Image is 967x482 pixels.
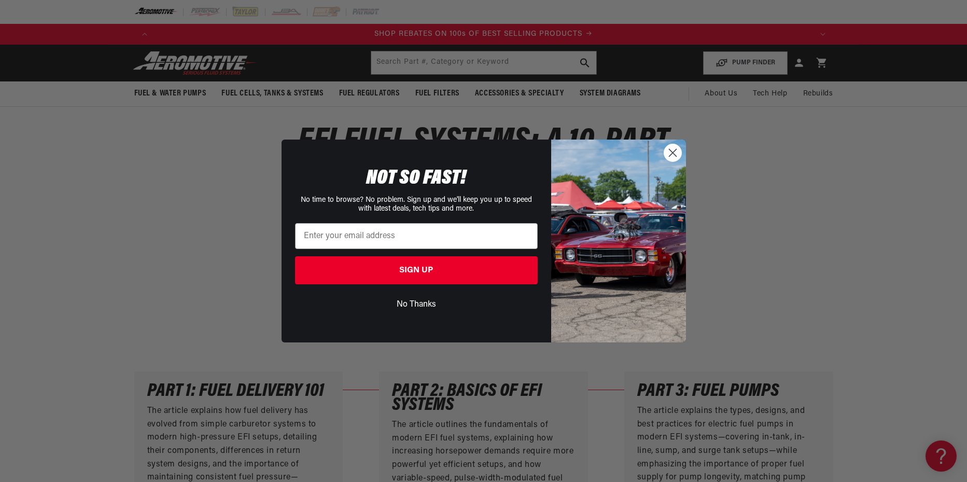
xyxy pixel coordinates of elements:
[295,256,538,284] button: SIGN UP
[551,140,686,342] img: 85cdd541-2605-488b-b08c-a5ee7b438a35.jpeg
[366,168,466,189] span: NOT SO FAST!
[295,295,538,314] button: No Thanks
[301,196,532,213] span: No time to browse? No problem. Sign up and we'll keep you up to speed with latest deals, tech tip...
[295,223,538,249] input: Enter your email address
[664,144,682,162] button: Close dialog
